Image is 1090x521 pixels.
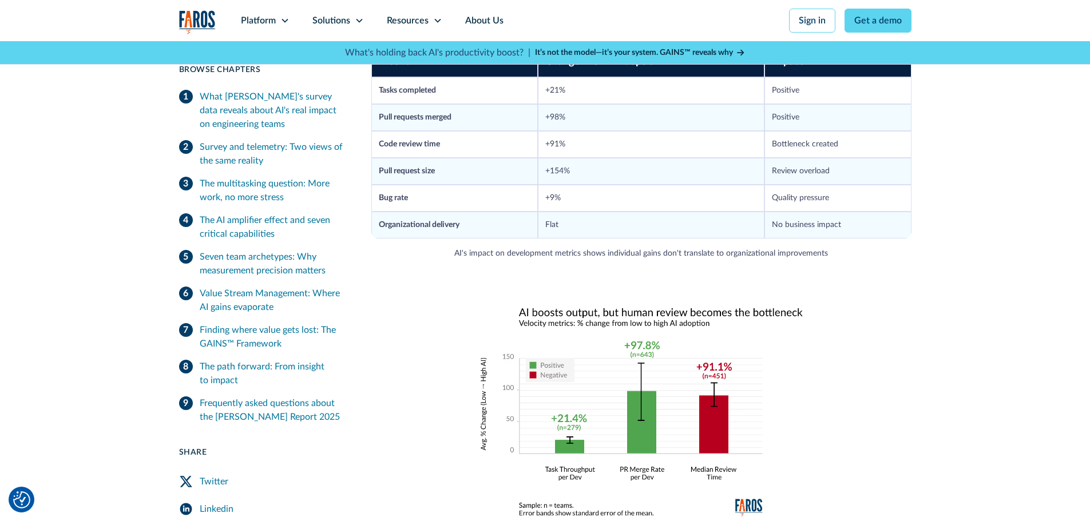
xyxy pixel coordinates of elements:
div: Value Stream Management: Where AI gains evaporate [200,287,344,314]
td: +98% [538,104,764,131]
img: Revisit consent button [13,491,30,508]
td: +21% [538,77,764,104]
div: Twitter [200,475,228,488]
a: Value Stream Management: Where AI gains evaporate [179,282,344,319]
div: Frequently asked questions about the [PERSON_NAME] Report 2025 [200,396,344,424]
a: Twitter Share [179,468,344,495]
a: It’s not the model—it’s your system. GAINS™ reveals why [535,47,746,59]
td: Bottleneck created [764,131,911,158]
td: +91% [538,131,764,158]
a: Survey and telemetry: Two views of the same reality [179,136,344,172]
div: Platform [241,14,276,27]
a: home [179,10,216,34]
a: Seven team archetypes: Why measurement precision matters [179,245,344,282]
td: +154% [538,158,764,185]
a: The multitasking question: More work, no more stress [179,172,344,209]
div: Survey and telemetry: Two views of the same reality [200,140,344,168]
td: Bug rate [371,185,538,212]
td: No business impact [764,212,911,238]
td: +9% [538,185,764,212]
a: Finding where value gets lost: The GAINS™ Framework [179,319,344,355]
div: The path forward: From insight to impact [200,360,344,387]
a: What [PERSON_NAME]'s survey data reveals about AI's real impact on engineering teams [179,85,344,136]
a: Get a demo [845,9,911,33]
div: Seven team archetypes: Why measurement precision matters [200,250,344,277]
td: Organizational delivery [371,212,538,238]
div: What [PERSON_NAME]'s survey data reveals about AI's real impact on engineering teams [200,90,344,131]
button: Cookie Settings [13,491,30,508]
div: Finding where value gets lost: The GAINS™ Framework [200,323,344,351]
td: Pull requests merged [371,104,538,131]
div: The multitasking question: More work, no more stress [200,177,344,204]
strong: It’s not the model—it’s your system. GAINS™ reveals why [535,49,733,57]
figcaption: AI's impact on development metrics shows individual gains don't translate to organizational impro... [454,248,828,260]
div: Linkedin [200,502,233,516]
td: Quality pressure [764,185,911,212]
td: Review overload [764,158,911,185]
img: Logo of the analytics and reporting company Faros. [179,10,216,34]
div: The AI amplifier effect and seven critical capabilities [200,213,344,241]
td: Pull request size [371,158,538,185]
p: What's holding back AI's productivity boost? | [345,46,530,59]
a: The AI amplifier effect and seven critical capabilities [179,209,344,245]
a: Frequently asked questions about the [PERSON_NAME] Report 2025 [179,392,344,428]
td: Tasks completed [371,77,538,104]
a: The path forward: From insight to impact [179,355,344,392]
td: Positive [764,104,911,131]
td: Code review time [371,131,538,158]
div: Share [179,447,344,459]
div: Browse Chapters [179,64,344,76]
div: Resources [387,14,429,27]
div: Solutions [312,14,350,27]
td: Positive [764,77,911,104]
td: Flat [538,212,764,238]
a: Sign in [789,9,835,33]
